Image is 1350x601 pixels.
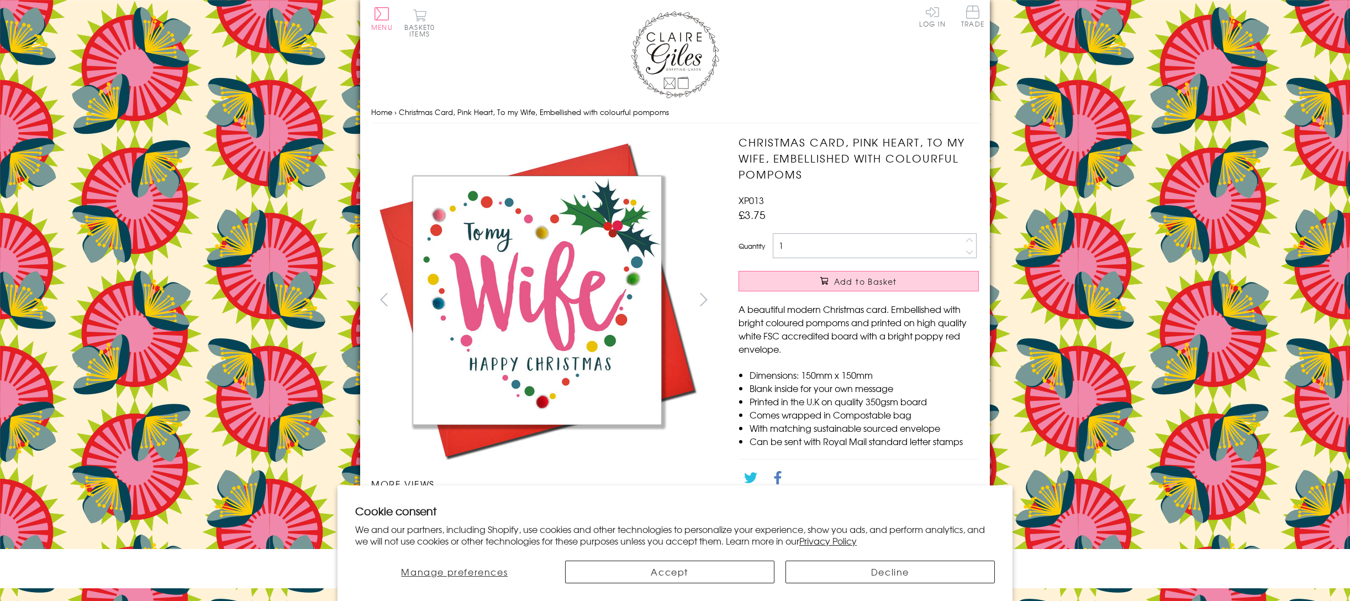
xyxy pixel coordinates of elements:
span: Add to Basket [834,276,897,287]
h1: Christmas Card, Pink Heart, To my Wife, Embellished with colourful pompoms [739,134,979,182]
a: Home [371,107,392,117]
button: Menu [371,7,393,30]
a: Privacy Policy [799,534,857,547]
li: With matching sustainable sourced envelope [750,421,979,435]
a: Trade [961,6,984,29]
h2: Cookie consent [355,503,995,519]
li: Can be sent with Royal Mail standard letter stamps [750,435,979,448]
span: Trade [961,6,984,27]
label: Quantity [739,241,765,251]
button: Accept [565,561,774,583]
li: Blank inside for your own message [750,381,979,395]
span: Menu [371,22,393,32]
img: Claire Giles Greetings Cards [631,11,719,98]
nav: breadcrumbs [371,101,979,124]
li: Dimensions: 150mm x 150mm [750,368,979,381]
p: A beautiful modern Christmas card. Embellished with bright coloured pompoms and printed on high q... [739,302,979,356]
li: Comes wrapped in Compostable bag [750,408,979,421]
span: › [394,107,397,117]
button: next [692,287,716,312]
span: Manage preferences [401,565,508,578]
h3: More views [371,477,716,490]
button: Basket0 items [404,9,435,37]
a: Log In [919,6,946,27]
span: 0 items [409,22,435,39]
img: Christmas Card, Pink Heart, To my Wife, Embellished with colourful pompoms [371,134,703,466]
span: Christmas Card, Pink Heart, To my Wife, Embellished with colourful pompoms [399,107,669,117]
span: £3.75 [739,207,766,222]
li: Printed in the U.K on quality 350gsm board [750,395,979,408]
p: We and our partners, including Shopify, use cookies and other technologies to personalize your ex... [355,524,995,547]
img: Christmas Card, Pink Heart, To my Wife, Embellished with colourful pompoms [716,134,1048,466]
span: XP013 [739,194,764,207]
button: Manage preferences [355,561,554,583]
button: Add to Basket [739,271,979,291]
button: Decline [785,561,995,583]
button: prev [371,287,396,312]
